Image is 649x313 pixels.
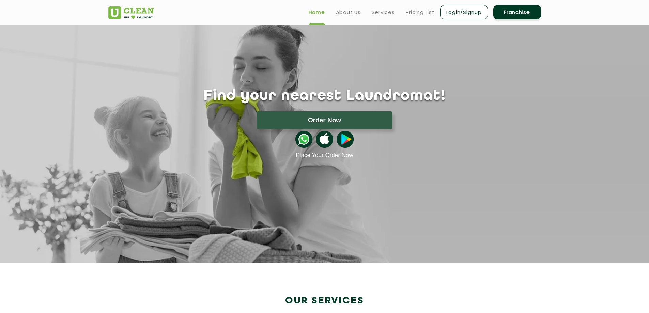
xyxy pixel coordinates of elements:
img: apple-icon.png [316,131,333,148]
img: whatsappicon.png [295,131,312,148]
h2: Our Services [108,295,541,307]
a: Place Your Order Now [296,152,353,159]
img: UClean Laundry and Dry Cleaning [108,6,154,19]
button: Order Now [257,111,392,129]
a: Home [309,8,325,16]
a: Login/Signup [440,5,488,19]
a: Franchise [493,5,541,19]
a: Services [372,8,395,16]
h1: Find your nearest Laundromat! [103,88,546,105]
img: playstoreicon.png [337,131,354,148]
a: About us [336,8,361,16]
a: Pricing List [406,8,435,16]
